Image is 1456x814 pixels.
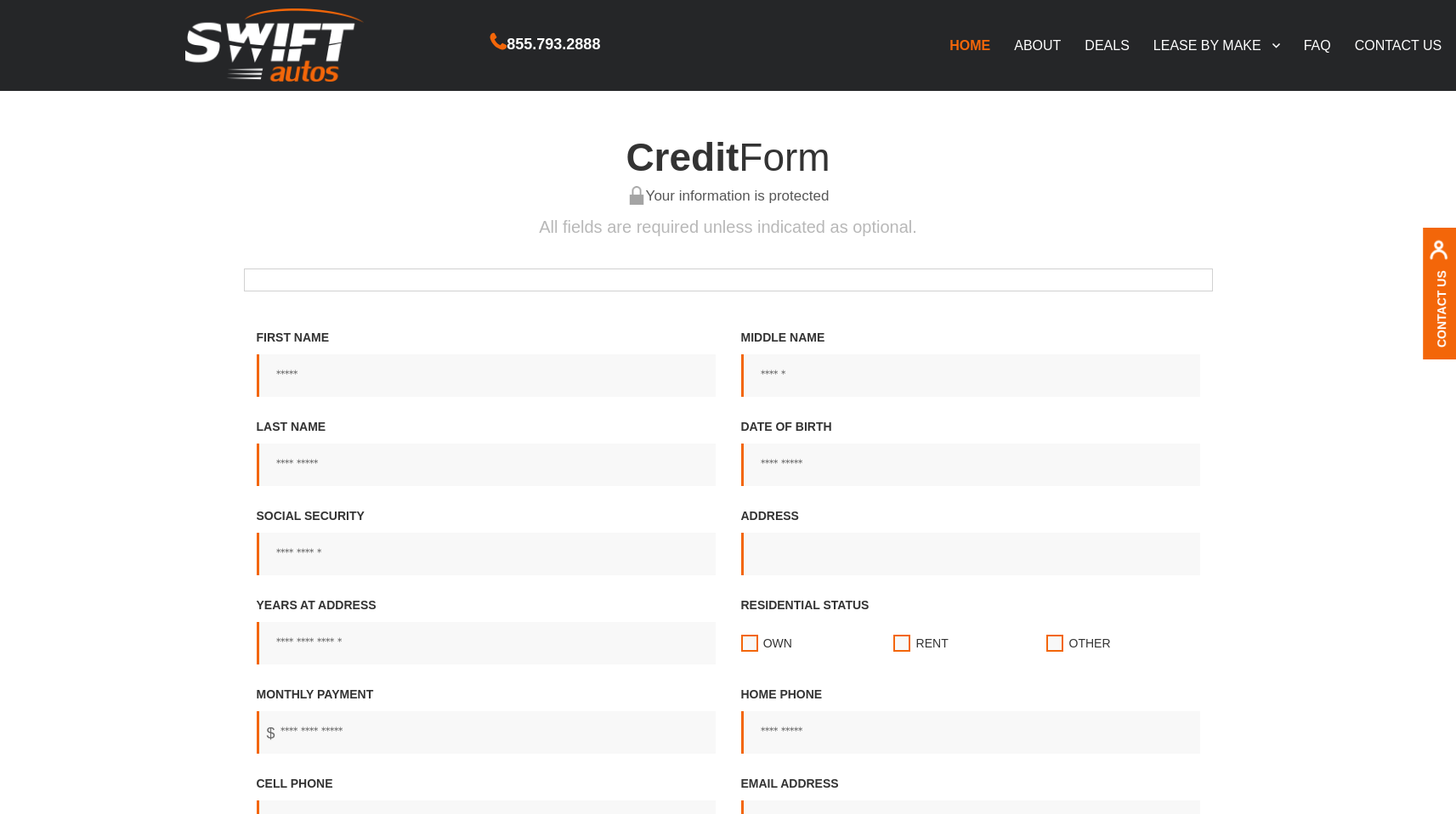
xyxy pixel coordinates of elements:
input: Home Phone [741,711,1200,754]
input: Residential statusOwnRentOther [741,622,758,664]
label: Address [741,507,1200,575]
a: ABOUT [1002,27,1073,63]
input: Last Name [257,444,716,486]
input: Address [741,533,1200,575]
a: Contact Us [1435,270,1448,348]
input: Social Security [257,533,716,575]
label: Social Security [257,507,716,575]
span: Own [763,635,792,652]
input: Date of birth [741,444,1200,486]
input: Residential statusOwnRentOther [893,622,910,664]
a: LEASE BY MAKE [1142,27,1292,63]
label: Last Name [257,418,716,486]
label: Monthly Payment [257,686,716,754]
input: Monthly Payment [257,711,716,754]
h4: Form [244,136,1213,179]
input: First Name [257,354,716,397]
label: Date of birth [741,418,1200,486]
label: Middle Name [741,329,1200,397]
a: FAQ [1292,27,1343,63]
h6: Your information is protected [244,188,1213,206]
img: Swift Autos [185,8,364,82]
label: Home Phone [741,686,1200,754]
input: Residential statusOwnRentOther [1046,622,1063,664]
span: Other [1069,635,1111,652]
label: First Name [257,329,716,397]
img: contact us, iconuser [1429,240,1448,270]
span: Rent [916,635,949,652]
a: HOME [938,27,1002,63]
a: 855.793.2888 [490,37,600,52]
input: Middle Name [741,354,1200,397]
input: Years at address [257,622,716,664]
img: your information is protected, lock green [627,186,646,205]
label: Residential status [741,596,1200,664]
p: All fields are required unless indicated as optional. [244,215,1213,240]
label: Years at address [257,596,716,664]
a: DEALS [1073,27,1141,63]
span: 855.793.2888 [507,32,600,57]
span: Credit [626,135,739,179]
a: CONTACT US [1343,27,1454,63]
